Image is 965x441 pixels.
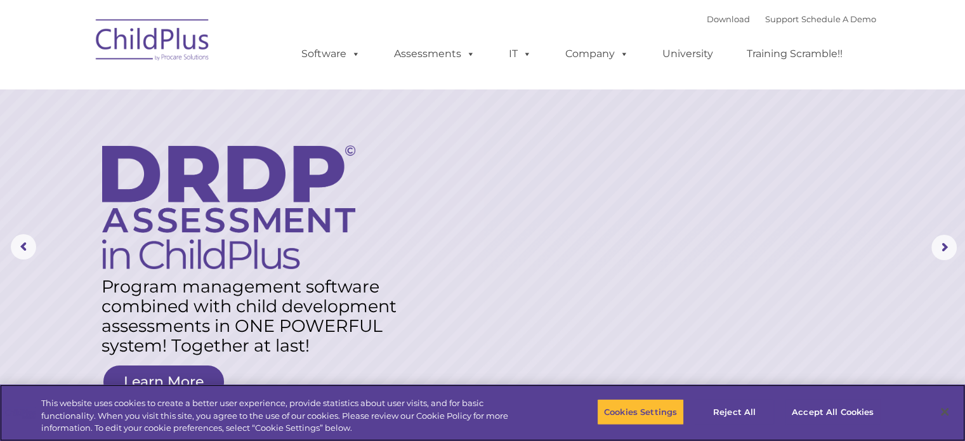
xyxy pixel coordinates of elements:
a: Training Scramble!! [734,41,855,67]
span: Last name [176,84,215,93]
button: Accept All Cookies [785,398,881,425]
span: Phone number [176,136,230,145]
div: This website uses cookies to create a better user experience, provide statistics about user visit... [41,397,531,435]
img: ChildPlus by Procare Solutions [89,10,216,74]
button: Cookies Settings [597,398,684,425]
a: Assessments [381,41,488,67]
a: Support [765,14,799,24]
a: Download [707,14,750,24]
a: Software [289,41,373,67]
font: | [707,14,876,24]
a: Learn More [103,365,224,398]
a: Schedule A Demo [801,14,876,24]
button: Close [931,398,959,426]
img: DRDP Assessment in ChildPlus [102,145,355,269]
a: University [650,41,726,67]
rs-layer: Program management software combined with child development assessments in ONE POWERFUL system! T... [102,277,410,355]
button: Reject All [695,398,774,425]
a: Company [553,41,641,67]
a: IT [496,41,544,67]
